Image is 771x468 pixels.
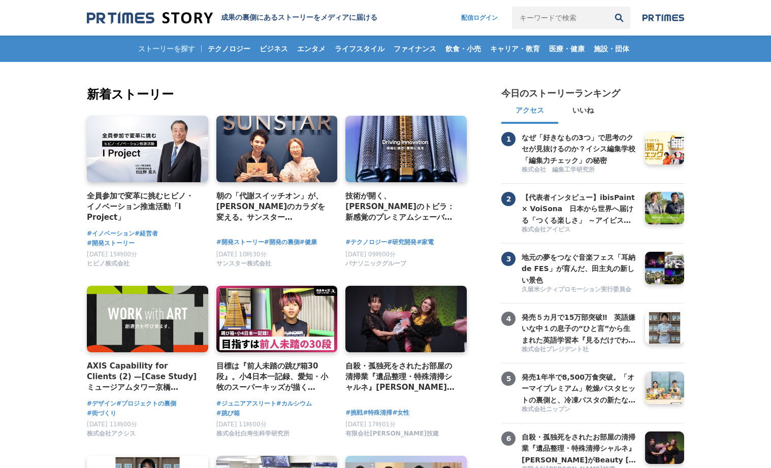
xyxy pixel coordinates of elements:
[216,238,264,247] a: #開発ストーリー
[522,345,589,354] span: 株式会社プレジデント社
[216,429,290,438] span: 株式会社白寿生科学研究所
[216,360,330,393] a: 目標は『前人未踏の跳び箱30段』。小4日本一記録、愛知・小牧のスーパーキッズが描く[PERSON_NAME]とは？
[216,251,267,258] span: [DATE] 10時30分
[345,421,396,428] span: [DATE] 17時01分
[501,87,620,99] h2: 今日のストーリーランキング
[501,252,516,266] span: 3
[87,360,200,393] a: AXIS Capability for Clients (2) —[Case Study] ミュージアムタワー京橋 「WORK with ART」
[331,44,389,53] span: ライフスタイル
[345,238,387,247] a: #テクノロジー
[522,312,637,344] a: 発売５カ月で15万部突破‼ 英語嫌いな中１の息子の“ひと言”から生まれた英語学習本『見るだけでわかる‼ 英語ピクト図鑑』異例ヒットの要因
[87,409,116,418] a: #街づくり
[501,431,516,446] span: 6
[522,312,637,346] h3: 発売５カ月で15万部突破‼ 英語嫌いな中１の息子の“ひと言”から生まれた英語学習本『見るだけでわかる‼ 英語ピクト図鑑』異例ヒットの要因
[590,44,633,53] span: 施設・団体
[87,229,135,239] a: #イノベーション
[522,285,637,295] a: 久留米シティプロモーション実行委員会
[545,36,589,62] a: 医療・健康
[390,36,440,62] a: ファイナンス
[522,372,637,406] h3: 発売1年半で8,500万食突破。「オーマイプレミアム」乾燥パスタヒットの裏側と、冷凍パスタの新たな挑戦。徹底的な消費者起点で「おいしさ」を追求するニップンの歩み
[87,239,135,248] a: #開発ストーリー
[345,432,439,440] a: 有限会社[PERSON_NAME]技建
[522,252,637,286] h3: 地元の夢をつなぐ音楽フェス「耳納 de FES」が育んだ、田主丸の新しい景色
[87,259,130,268] span: ヒビノ株式会社
[221,13,377,22] h1: 成果の裏側にあるストーリーをメディアに届ける
[522,372,637,404] a: 発売1年半で8,500万食突破。「オーマイプレミアム」乾燥パスタヒットの裏側と、冷凍パスタの新たな挑戦。徹底的な消費者起点で「おいしさ」を追求するニップンの歩み
[392,408,409,418] a: #女性
[116,399,176,409] a: #プロジェクトの裏側
[451,7,508,29] a: 配信ログイン
[501,192,516,206] span: 2
[293,36,330,62] a: エンタメ
[558,99,608,124] button: いいね
[522,225,637,235] a: 株式会社アイビス
[522,431,637,465] h3: 自殺・孤独死をされたお部屋の清掃業『遺品整理・特殊清掃シャルネ』[PERSON_NAME]がBeauty [GEOGRAPHIC_DATA][PERSON_NAME][GEOGRAPHIC_DA...
[642,14,684,22] img: prtimes
[345,259,406,268] span: パナソニックグループ
[216,399,276,409] a: #ジュニアアスリート
[545,44,589,53] span: 医療・健康
[590,36,633,62] a: 施設・団体
[522,225,570,234] span: 株式会社アイビス
[255,36,292,62] a: ビジネス
[216,409,240,418] a: #跳び箱
[87,251,137,258] span: [DATE] 15時00分
[87,429,136,438] span: 株式会社アクシス
[331,36,389,62] a: ライフスタイル
[87,11,377,25] a: 成果の裏側にあるストーリーをメディアに届ける 成果の裏側にあるストーリーをメディアに届ける
[486,44,544,53] span: キャリア・教育
[522,345,637,355] a: 株式会社プレジデント社
[135,229,158,239] span: #経営者
[216,190,330,223] a: 朝の「代謝スイッチオン」が、[PERSON_NAME]のカラダを変える。サンスター「[GEOGRAPHIC_DATA]」から生まれた、新しい健康飲料の開発舞台裏
[522,165,637,175] a: 株式会社 編集工学研究所
[264,238,300,247] span: #開発の裏側
[390,44,440,53] span: ファイナンス
[87,190,200,223] a: 全員参加で変革に挑むヒビノ・イノベーション推進活動「I Project」
[501,132,516,146] span: 1
[216,262,271,270] a: サンスター株式会社
[293,44,330,53] span: エンタメ
[522,431,637,464] a: 自殺・孤独死をされたお部屋の清掃業『遺品整理・特殊清掃シャルネ』[PERSON_NAME]がBeauty [GEOGRAPHIC_DATA][PERSON_NAME][GEOGRAPHIC_DA...
[216,421,267,428] span: [DATE] 11時00分
[87,421,137,428] span: [DATE] 11時00分
[522,165,595,174] span: 株式会社 編集工学研究所
[345,429,439,438] span: 有限会社[PERSON_NAME]技建
[387,238,416,247] a: #研究開発
[345,360,459,393] a: 自殺・孤独死をされたお部屋の清掃業『遺品整理・特殊清掃シャルネ』[PERSON_NAME]がBeauty [GEOGRAPHIC_DATA][PERSON_NAME][GEOGRAPHIC_DA...
[345,251,396,258] span: [DATE] 09時00分
[345,408,363,418] span: #挑戦
[522,132,637,164] a: なぜ「好きなもの3つ」で思考のクセが見抜けるのか？イシス編集学校「編集力チェック」の秘密
[87,262,130,270] a: ヒビノ株式会社
[363,408,392,418] a: #特殊清掃
[522,252,637,284] a: 地元の夢をつなぐ音楽フェス「耳納 de FES」が育んだ、田主丸の新しい景色
[87,399,116,409] span: #デザイン
[522,192,637,226] h3: 【代表者インタビュー】ibisPaint × VoiSona 日本から世界へ届ける「つくる楽しさ」 ～アイビスがテクノスピーチと挑戦する、新しい創作文化の形成～
[204,44,254,53] span: テクノロジー
[512,7,608,29] input: キーワードで検索
[345,190,459,223] a: 技術が開く、[PERSON_NAME]のトビラ：新感覚のプレミアムシェーバー「ラムダッシュ パームイン」
[87,11,213,25] img: 成果の裏側にあるストーリーをメディアに届ける
[416,238,434,247] a: #家電
[216,432,290,440] a: 株式会社白寿生科学研究所
[276,399,312,409] a: #カルシウム
[87,432,136,440] a: 株式会社アクシス
[486,36,544,62] a: キャリア・教育
[216,259,271,268] span: サンスター株式会社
